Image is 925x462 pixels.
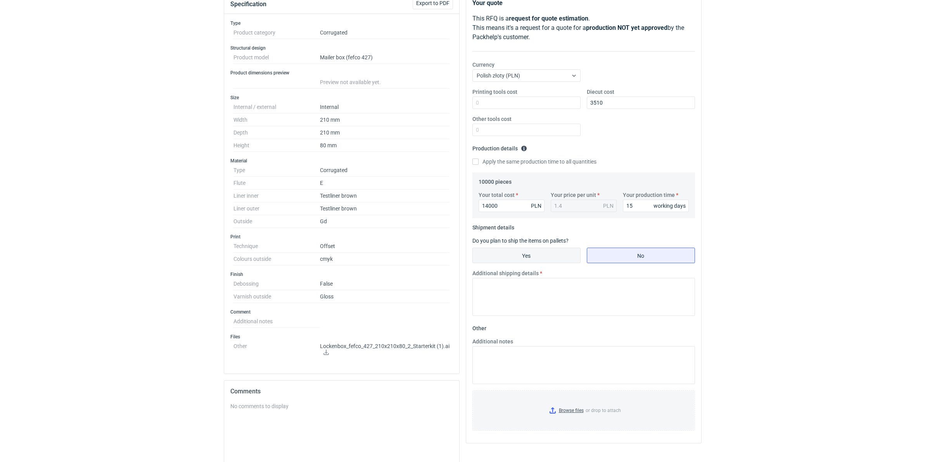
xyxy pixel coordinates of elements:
h3: Files [230,334,453,340]
label: or drop to attach [473,391,695,430]
div: No comments to display [230,402,453,410]
p: Lockenbox_fefco_427_210x210x80_2_Starterkit (1).ai [320,343,450,356]
dd: 210 mm [320,114,450,126]
dt: Varnish outside [233,290,320,303]
label: No [587,248,695,263]
dd: Corrugated [320,164,450,177]
label: Yes [472,248,581,263]
label: Other tools cost [472,115,512,123]
label: Your price per unit [551,191,596,199]
label: Your total cost [479,191,515,199]
p: This RFQ is a . This means it's a request for a quote for a by the Packhelp's customer. [472,14,695,42]
dd: 80 mm [320,139,450,152]
dt: Depth [233,126,320,139]
span: Preview not available yet. [320,79,381,85]
dt: Liner outer [233,202,320,215]
span: Export to PDF [416,0,450,6]
dd: Mailer box (fefco 427) [320,51,450,64]
label: Diecut cost [587,88,614,96]
strong: request for quote estimation [509,15,588,22]
dd: Gd [320,215,450,228]
dd: cmyk [320,253,450,265]
label: Your production time [623,191,675,199]
h3: Comment [230,309,453,315]
h3: Type [230,20,453,26]
h3: Size [230,95,453,101]
label: Printing tools cost [472,88,517,96]
dt: Width [233,114,320,126]
legend: Other [472,322,486,331]
h3: Material [230,158,453,164]
strong: production NOT yet approved [586,24,667,31]
input: 0 [623,200,689,212]
div: working days [654,202,686,210]
dt: Colours outside [233,253,320,265]
dd: 210 mm [320,126,450,139]
h3: Structural design [230,45,453,51]
dd: Gloss [320,290,450,303]
input: 0 [587,97,695,109]
dt: Technique [233,240,320,253]
label: Do you plan to ship the items on pallets? [472,238,569,244]
dt: Other [233,340,320,362]
h3: Finish [230,271,453,278]
label: Additional shipping details [472,269,539,277]
h2: Comments [230,387,453,396]
dd: E [320,177,450,190]
input: 0 [472,97,581,109]
label: Currency [472,61,494,69]
legend: Production details [472,142,527,152]
div: PLN [531,202,541,210]
dt: Flute [233,177,320,190]
label: Additional notes [472,338,513,345]
legend: Shipment details [472,221,514,231]
dt: Height [233,139,320,152]
dd: Corrugated [320,26,450,39]
label: Apply the same production time to all quantities [472,158,596,165]
dd: Internal [320,101,450,114]
dt: Type [233,164,320,177]
dt: Outside [233,215,320,228]
h3: Product dimensions preview [230,70,453,76]
dt: Additional notes [233,315,320,328]
dt: Internal / external [233,101,320,114]
input: 0 [479,200,545,212]
dt: Product category [233,26,320,39]
dt: Product model [233,51,320,64]
div: PLN [603,202,614,210]
dd: False [320,278,450,290]
dd: Offset [320,240,450,253]
input: 0 [472,124,581,136]
dt: Liner inner [233,190,320,202]
span: Polish złoty (PLN) [477,72,520,79]
legend: 10000 pieces [479,176,512,185]
dd: Testliner brown [320,190,450,202]
h3: Print [230,234,453,240]
dt: Debossing [233,278,320,290]
dd: Testliner brown [320,202,450,215]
